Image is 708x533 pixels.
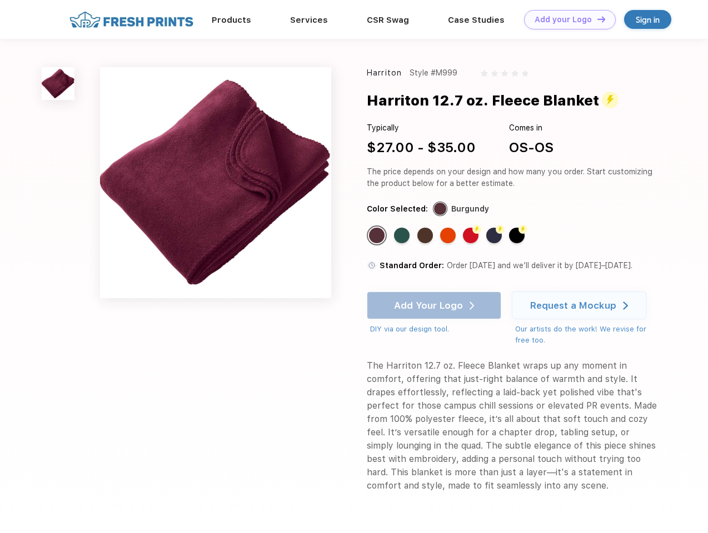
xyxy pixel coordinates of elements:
div: Sign in [636,13,660,26]
div: The price depends on your design and how many you order. Start customizing the product below for ... [367,166,657,189]
a: Sign in [624,10,671,29]
span: Standard Order: [380,261,444,270]
div: OS-OS [509,138,554,158]
img: gray_star.svg [501,70,508,77]
img: standard order [367,260,377,270]
div: Style #M999 [410,67,457,79]
img: flash color [496,225,505,234]
div: The Harriton 12.7 oz. Fleece Blanket wraps up any moment in comfort, offering that just-right bal... [367,359,657,492]
img: flash color [472,225,481,234]
div: DIY via our design tool. [370,324,501,335]
div: Black [509,228,525,243]
img: gray_star.svg [522,70,528,77]
img: gray_star.svg [511,70,518,77]
img: func=resize&h=100 [42,67,74,100]
div: Orange [440,228,456,243]
div: Add your Logo [535,15,592,24]
div: Red [463,228,478,243]
img: flash_active_toggle.svg [602,92,619,108]
img: gray_star.svg [491,70,498,77]
div: Typically [367,122,476,134]
div: Harriton [367,67,402,79]
a: Products [212,15,251,25]
div: Our artists do the work! We revise for free too. [515,324,657,345]
div: Burgundy [451,203,489,215]
img: gray_star.svg [481,70,487,77]
div: Cocoa [417,228,433,243]
div: Harriton 12.7 oz. Fleece Blanket [367,90,619,112]
div: Hunter [394,228,410,243]
span: Order [DATE] and we’ll deliver it by [DATE]–[DATE]. [447,261,632,270]
div: Color Selected: [367,203,428,215]
div: Burgundy [369,228,385,243]
img: white arrow [623,301,628,310]
img: DT [597,16,605,22]
div: Navy [486,228,502,243]
div: $27.00 - $35.00 [367,138,476,158]
img: flash color [518,225,527,234]
img: fo%20logo%202.webp [66,10,197,29]
div: Request a Mockup [530,300,616,311]
img: func=resize&h=640 [100,67,331,298]
div: Comes in [509,122,554,134]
